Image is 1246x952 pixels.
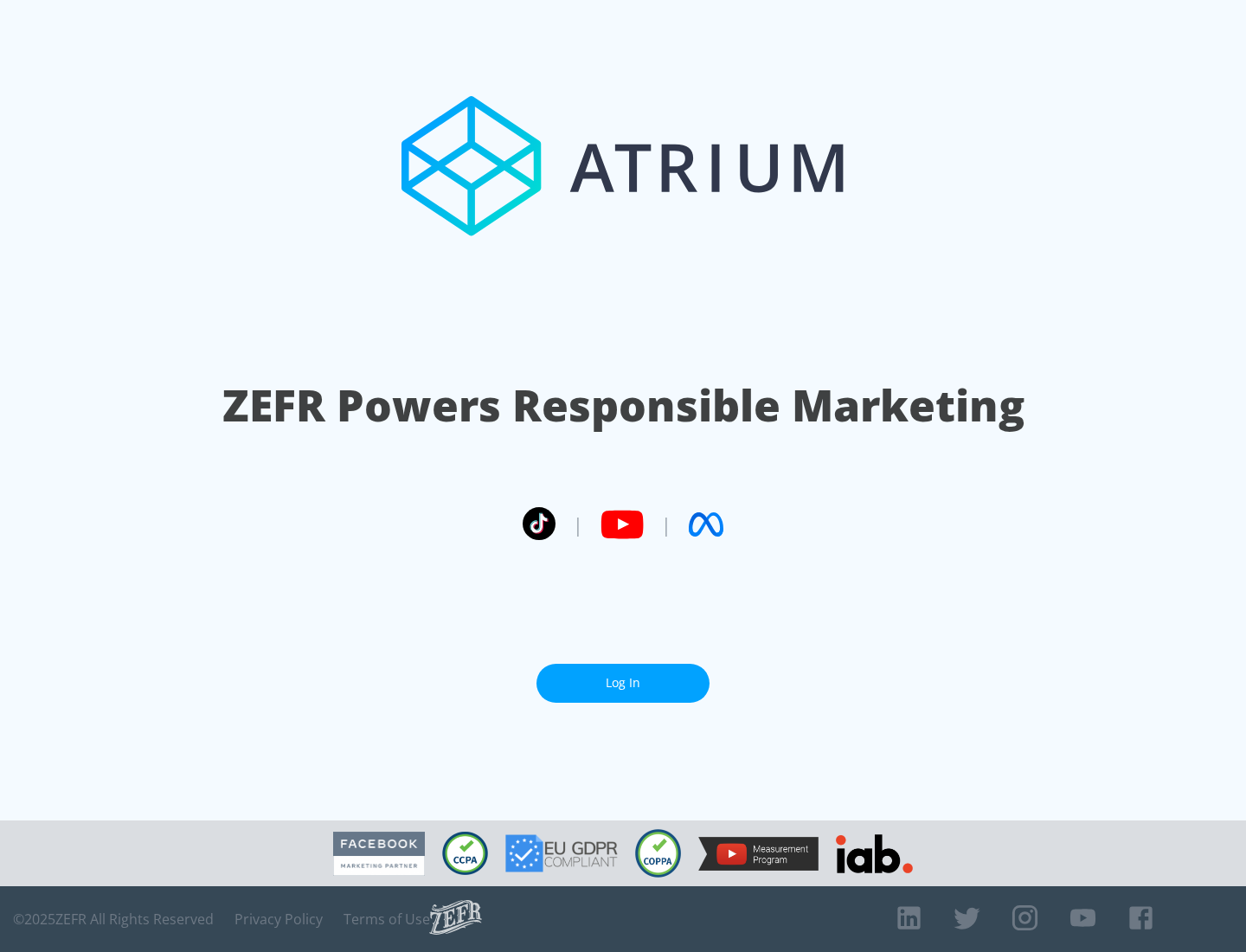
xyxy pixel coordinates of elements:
img: YouTube Measurement Program [698,837,819,871]
h1: ZEFR Powers Responsible Marketing [222,376,1024,435]
img: Facebook Marketing Partner [333,832,425,876]
span: | [661,511,671,537]
img: CCPA Compliant [442,832,488,875]
img: GDPR Compliant [505,834,618,872]
span: © 2025 ZEFR All Rights Reserved [13,910,214,928]
a: Privacy Policy [234,910,323,928]
a: Log In [536,664,710,703]
span: | [573,511,583,537]
img: COPPA Compliant [635,829,681,878]
a: Terms of Use [344,910,430,928]
img: IAB [836,834,913,873]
